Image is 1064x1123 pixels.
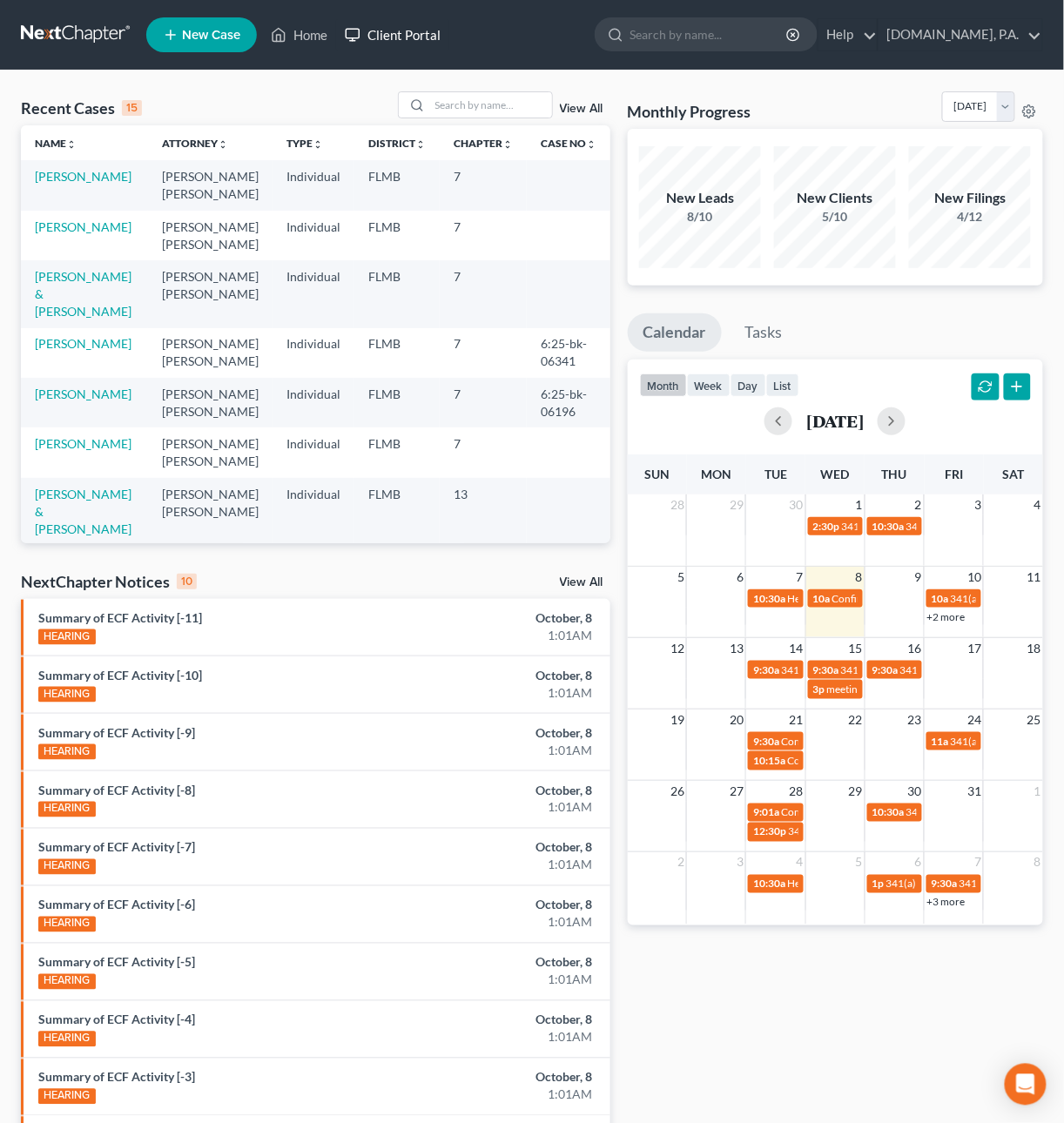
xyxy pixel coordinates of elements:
a: [PERSON_NAME] & [PERSON_NAME] [35,487,131,536]
span: 10:30a [753,878,785,891]
td: FLMB [354,478,440,545]
span: 10a [813,592,831,605]
span: 13 [728,638,745,659]
span: meeting of creditors [827,683,919,696]
a: Summary of ECF Activity [-8] [38,783,195,797]
td: 6:25-bk-06196 [527,378,610,427]
div: HEARING [38,629,96,645]
a: [DOMAIN_NAME], P.A. [879,19,1042,50]
span: 341(a) meeting [900,663,969,676]
td: FLMB [354,211,440,260]
span: 4 [795,852,805,873]
span: 341(a) meeting [788,825,857,838]
a: Summary of ECF Activity [-9] [38,725,195,740]
a: Summary of ECF Activity [-7] [38,840,195,855]
div: 5/10 [774,208,896,225]
a: Nameunfold_more [35,137,77,150]
div: 4/12 [909,208,1031,225]
td: [PERSON_NAME] [PERSON_NAME] [148,328,273,378]
span: 341(a) meeting [842,520,911,533]
td: Individual [273,427,354,477]
div: 1:01AM [420,1029,593,1046]
span: 17 [966,638,983,659]
span: 28 [669,494,686,515]
span: 24 [966,709,983,730]
div: HEARING [38,974,96,990]
div: 1:01AM [420,914,593,931]
span: 1 [854,494,865,515]
span: 3 [973,494,983,515]
td: FLMB [354,260,440,327]
span: 9 [913,567,924,588]
a: Calendar [628,313,722,352]
a: Summary of ECF Activity [-6] [38,898,195,912]
div: HEARING [38,744,96,760]
span: 4 [1033,494,1043,515]
input: Search by name... [430,92,552,118]
a: +3 more [927,896,966,909]
i: unfold_more [218,139,228,150]
span: 341(a) meeting [781,663,850,676]
div: 1:01AM [420,972,593,989]
a: Summary of ECF Activity [-10] [38,668,202,683]
span: 9:30a [932,878,958,891]
span: 9:01a [753,806,779,819]
a: Client Portal [336,19,449,50]
div: 8/10 [639,208,761,225]
i: unfold_more [502,139,513,150]
span: Mon [701,467,731,481]
span: 30 [788,494,805,515]
span: 2:30p [813,520,840,533]
div: NextChapter Notices [21,571,197,592]
span: 5 [676,567,686,588]
td: FLMB [354,160,440,210]
div: Recent Cases [21,98,142,118]
div: 1:01AM [420,627,593,644]
span: 25 [1026,709,1043,730]
div: October, 8 [420,1012,593,1029]
a: [PERSON_NAME] [35,169,131,184]
div: New Clients [774,188,896,208]
div: October, 8 [420,609,593,627]
a: +2 more [927,610,966,623]
a: [PERSON_NAME] [35,436,131,451]
span: 19 [669,709,686,730]
span: Confirmation hearing [832,592,931,605]
td: FLMB [354,378,440,427]
div: HEARING [38,917,96,932]
span: 7 [973,852,983,873]
div: 15 [122,100,142,116]
h3: Monthly Progress [628,101,751,122]
td: [PERSON_NAME] [PERSON_NAME] [148,478,273,545]
a: Typeunfold_more [286,137,323,150]
td: FLMB [354,427,440,477]
td: Individual [273,211,354,260]
span: Fri [945,467,963,481]
a: Case Nounfold_more [541,137,596,150]
a: [PERSON_NAME] [35,336,131,351]
td: 7 [440,378,527,427]
span: 9:30a [753,735,779,748]
h2: [DATE] [806,412,864,430]
td: Individual [273,378,354,427]
a: Help [818,19,877,50]
span: Sat [1002,467,1024,481]
a: Summary of ECF Activity [-5] [38,955,195,970]
span: 9:30a [753,663,779,676]
span: 31 [966,781,983,802]
span: 21 [788,709,805,730]
span: Hearing [787,878,824,891]
span: 10:30a [872,806,905,819]
td: Individual [273,260,354,327]
span: New Case [182,29,240,42]
div: 1:01AM [420,857,593,874]
td: 7 [440,160,527,210]
button: month [640,373,687,397]
span: 12 [669,638,686,659]
span: 9:30a [872,663,899,676]
td: [PERSON_NAME] [PERSON_NAME] [148,378,273,427]
span: 10:15a [753,754,785,767]
div: 1:01AM [420,742,593,759]
span: 341(a) meeting [841,663,910,676]
div: HEARING [38,802,96,817]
